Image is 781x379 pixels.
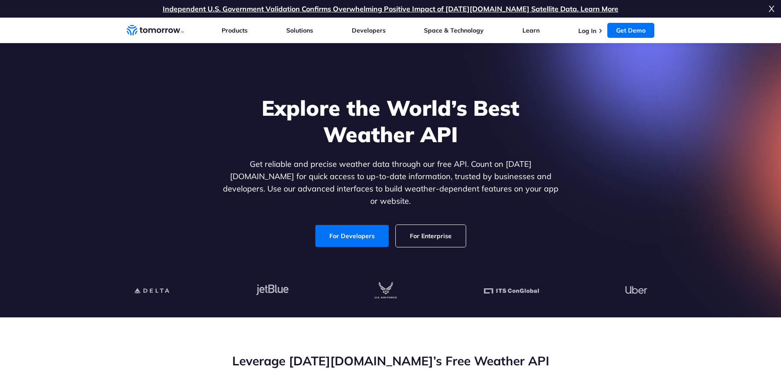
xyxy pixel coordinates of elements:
[522,26,540,34] a: Learn
[127,24,184,37] a: Home link
[286,26,313,34] a: Solutions
[222,26,248,34] a: Products
[221,158,560,207] p: Get reliable and precise weather data through our free API. Count on [DATE][DOMAIN_NAME] for quic...
[352,26,386,34] a: Developers
[578,27,596,35] a: Log In
[221,95,560,147] h1: Explore the World’s Best Weather API
[127,353,654,369] h2: Leverage [DATE][DOMAIN_NAME]’s Free Weather API
[396,225,466,247] a: For Enterprise
[607,23,654,38] a: Get Demo
[424,26,484,34] a: Space & Technology
[163,4,618,13] a: Independent U.S. Government Validation Confirms Overwhelming Positive Impact of [DATE][DOMAIN_NAM...
[315,225,389,247] a: For Developers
